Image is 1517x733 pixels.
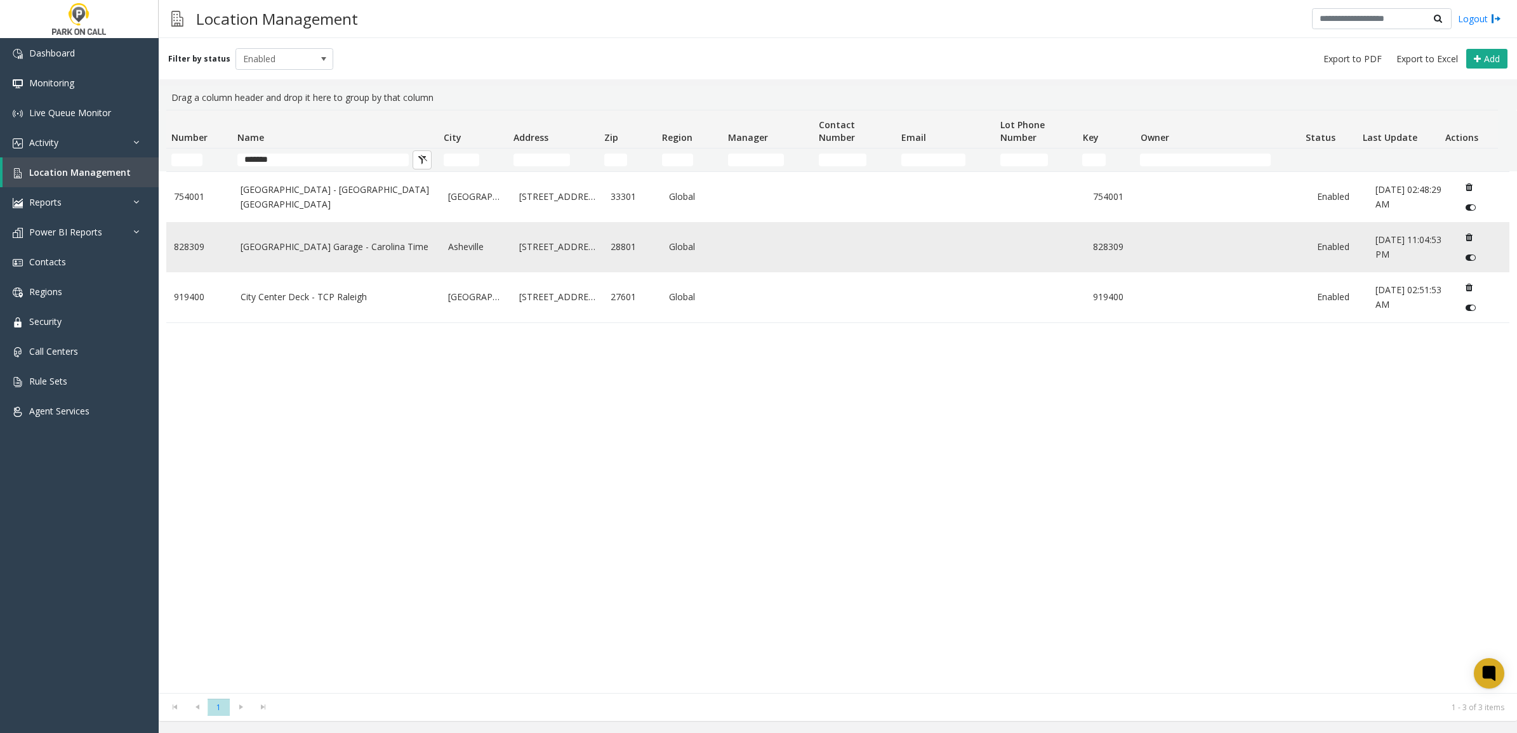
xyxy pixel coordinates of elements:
span: Reports [29,196,62,208]
td: Owner Filter [1135,149,1300,171]
span: Live Queue Monitor [29,107,111,119]
img: pageIcon [171,3,183,34]
button: Clear [413,150,432,169]
img: 'icon' [13,109,23,119]
span: Call Centers [29,345,78,357]
a: Logout [1458,12,1501,25]
span: Last Update [1363,131,1417,143]
span: Export to Excel [1396,53,1458,65]
a: 828309 [1093,240,1136,254]
button: Delete [1459,177,1479,197]
td: Region Filter [657,149,723,171]
a: [GEOGRAPHIC_DATA] [448,190,503,204]
span: Name [237,131,264,143]
span: Power BI Reports [29,226,102,238]
button: Delete [1459,277,1479,298]
a: [GEOGRAPHIC_DATA] - [GEOGRAPHIC_DATA] [GEOGRAPHIC_DATA] [241,183,434,211]
td: Status Filter [1300,149,1358,171]
div: Data table [159,110,1517,693]
td: Number Filter [166,149,232,171]
span: Region [662,131,692,143]
a: Enabled [1317,190,1360,204]
a: Location Management [3,157,159,187]
span: Location Management [29,166,131,178]
span: [DATE] 11:04:53 PM [1375,234,1441,260]
img: 'icon' [13,168,23,178]
span: Contacts [29,256,66,268]
button: Export to PDF [1318,50,1387,68]
span: Enabled [236,49,314,69]
a: Enabled [1317,240,1360,254]
td: Last Update Filter [1358,149,1440,171]
td: Name Filter [232,149,439,171]
a: [DATE] 11:04:53 PM [1375,233,1443,261]
a: 28801 [611,240,654,254]
a: 754001 [174,190,225,204]
a: [GEOGRAPHIC_DATA] [448,290,503,304]
input: Manager Filter [728,154,784,166]
span: Owner [1141,131,1169,143]
img: 'icon' [13,377,23,387]
a: [STREET_ADDRESS] [519,190,595,204]
td: Email Filter [896,149,995,171]
span: City [444,131,461,143]
span: Rule Sets [29,375,67,387]
span: Regions [29,286,62,298]
button: Export to Excel [1391,50,1463,68]
span: Number [171,131,208,143]
td: Contact Number Filter [814,149,896,171]
img: 'icon' [13,198,23,208]
input: Number Filter [171,154,202,166]
button: Disable [1459,197,1482,218]
a: 828309 [174,240,225,254]
td: Manager Filter [723,149,814,171]
a: [DATE] 02:48:29 AM [1375,183,1443,211]
a: [DATE] 02:51:53 AM [1375,283,1443,312]
a: 33301 [611,190,654,204]
td: Lot Phone Number Filter [995,149,1078,171]
input: Zip Filter [604,154,627,166]
span: Zip [604,131,618,143]
label: Filter by status [168,53,230,65]
span: Key [1083,131,1099,143]
input: Lot Phone Number Filter [1000,154,1048,166]
span: Security [29,315,62,327]
a: Global [669,290,720,304]
img: 'icon' [13,407,23,417]
a: [STREET_ADDRESS] [519,240,595,254]
img: logout [1491,12,1501,25]
span: Email [901,131,926,143]
input: Contact Number Filter [819,154,866,166]
td: Key Filter [1077,149,1135,171]
span: [DATE] 02:48:29 AM [1375,183,1441,209]
input: Region Filter [662,154,693,166]
td: City Filter [439,149,508,171]
button: Add [1466,49,1507,69]
input: City Filter [444,154,479,166]
a: 919400 [174,290,225,304]
img: 'icon' [13,138,23,149]
input: Key Filter [1082,154,1105,166]
input: Email Filter [901,154,965,166]
span: Manager [728,131,768,143]
a: [GEOGRAPHIC_DATA] Garage - Carolina Time [241,240,434,254]
a: Global [669,240,720,254]
span: Agent Services [29,405,89,417]
a: 754001 [1093,190,1136,204]
span: Dashboard [29,47,75,59]
td: Actions Filter [1440,149,1498,171]
img: 'icon' [13,258,23,268]
span: Export to PDF [1323,53,1382,65]
th: Status [1300,110,1358,149]
img: 'icon' [13,317,23,327]
a: Asheville [448,240,503,254]
input: Name Filter [237,154,409,166]
input: Owner Filter [1140,154,1270,166]
img: 'icon' [13,347,23,357]
button: Disable [1459,248,1482,268]
input: Address Filter [513,154,569,166]
kendo-pager-info: 1 - 3 of 3 items [282,702,1504,713]
span: Page 1 [208,699,230,716]
a: 919400 [1093,290,1136,304]
img: 'icon' [13,287,23,298]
